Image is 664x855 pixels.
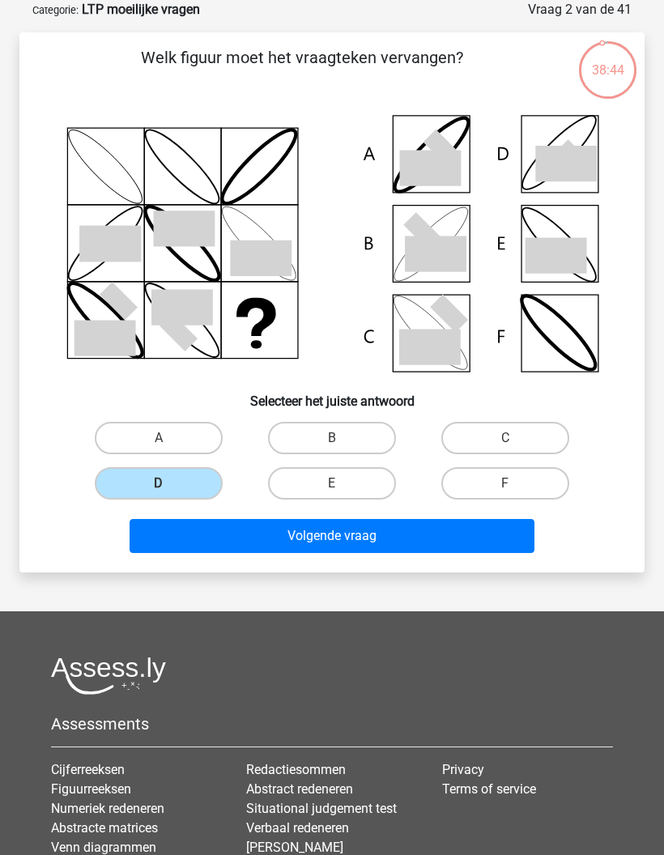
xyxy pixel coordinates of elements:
label: A [95,422,223,454]
a: Privacy [442,762,484,777]
label: D [95,467,223,500]
a: Verbaal redeneren [246,820,349,836]
a: Terms of service [442,781,536,797]
div: 38:44 [577,40,638,80]
a: Figuurreeksen [51,781,131,797]
a: Numeriek redeneren [51,801,164,816]
strong: LTP moeilijke vragen [82,2,200,17]
a: Cijferreeksen [51,762,125,777]
label: E [268,467,396,500]
img: Assessly logo [51,657,166,695]
p: Welk figuur moet het vraagteken vervangen? [45,45,558,94]
label: F [441,467,569,500]
a: [PERSON_NAME] [246,840,343,855]
a: Abstracte matrices [51,820,158,836]
label: C [441,422,569,454]
a: Venn diagrammen [51,840,156,855]
a: Abstract redeneren [246,781,353,797]
h5: Assessments [51,714,613,734]
a: Situational judgement test [246,801,397,816]
h6: Selecteer het juiste antwoord [45,381,619,409]
label: B [268,422,396,454]
a: Redactiesommen [246,762,346,777]
button: Volgende vraag [130,519,535,553]
small: Categorie: [32,4,79,16]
